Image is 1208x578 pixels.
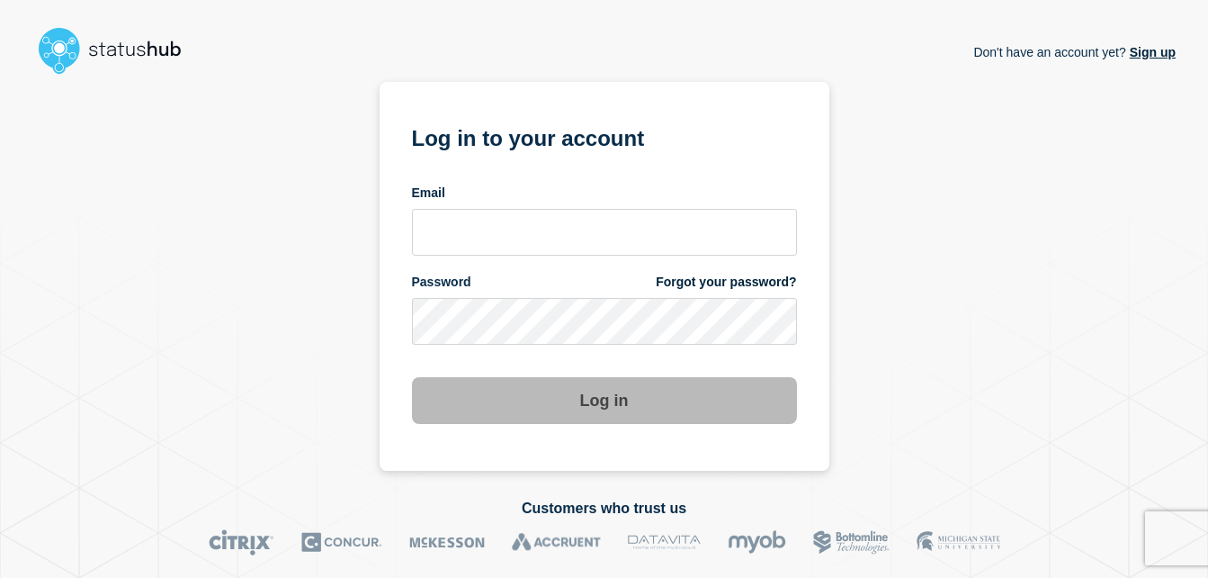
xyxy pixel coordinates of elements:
[301,529,382,555] img: Concur logo
[32,22,203,79] img: StatusHub logo
[973,31,1176,74] p: Don't have an account yet?
[412,120,797,153] h1: Log in to your account
[412,298,797,345] input: password input
[412,274,471,291] span: Password
[412,377,797,424] button: Log in
[1126,45,1176,59] a: Sign up
[628,529,701,555] img: DataVita logo
[412,209,797,256] input: email input
[412,185,445,202] span: Email
[656,274,796,291] a: Forgot your password?
[32,501,1176,517] h2: Customers who trust us
[728,529,786,555] img: myob logo
[409,529,485,555] img: McKesson logo
[917,529,1000,555] img: MSU logo
[209,529,274,555] img: Citrix logo
[512,529,601,555] img: Accruent logo
[813,529,890,555] img: Bottomline logo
